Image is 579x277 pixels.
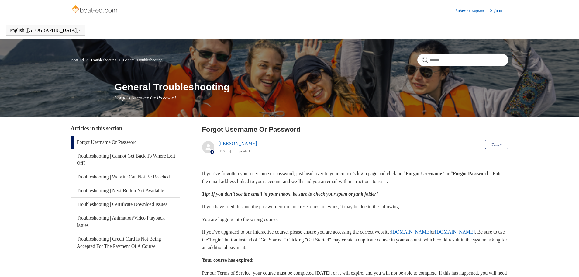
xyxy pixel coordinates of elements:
[71,149,180,170] a: Troubleshooting | Cannot Get Back To Where Left Off?
[455,8,490,14] a: Submit a request
[485,140,508,149] button: Follow Article
[219,141,257,146] a: [PERSON_NAME]
[9,28,82,33] button: English ([GEOGRAPHIC_DATA])
[117,57,162,62] li: General Troubleshooting
[85,57,117,62] li: Troubleshooting
[115,80,508,94] h1: General Troubleshooting
[115,95,176,100] span: Forgot Username Or Password
[391,229,431,234] a: [DOMAIN_NAME]
[71,198,180,211] a: Troubleshooting | Certificate Download Issues
[417,54,508,66] input: Search
[202,170,508,185] p: If you’ve forgotten your username or password, just head over to your course’s login page and cli...
[406,171,442,176] strong: Forgot Username
[71,184,180,197] a: Troubleshooting | Next Button Not Available
[202,124,508,134] h2: Forgot Username Or Password
[71,170,180,184] a: Troubleshooting | Website Can Not Be Reached
[453,171,488,176] strong: Forgot Password
[71,57,85,62] li: Boat-Ed
[123,57,163,62] a: General Troubleshooting
[490,7,508,15] a: Sign in
[71,4,119,16] img: Boat-Ed Help Center home page
[71,57,84,62] a: Boat-Ed
[71,136,180,149] a: Forgot Username Or Password
[202,191,378,196] em: Tip: If you don’t see the email in your inbox, be sure to check your spam or junk folder!
[90,57,116,62] a: Troubleshooting
[202,258,254,263] strong: Your course has expired:
[202,228,508,251] p: If you’ve upgraded to our interactive course, please ensure you are accessing the correct website...
[219,149,231,153] time: 05/20/2025, 14:58
[435,229,475,234] a: [DOMAIN_NAME]
[71,125,122,131] span: Articles in this section
[71,211,180,232] a: Troubleshooting | Animation/Video Playback Issues
[236,149,250,153] li: Updated
[71,232,180,253] a: Troubleshooting | Credit Card Is Not Being Accepted For The Payment Of A Course
[202,216,508,223] p: You are logging into the wrong course:
[202,203,508,211] p: If you have tried this and the password /username reset does not work, it may be due to the follo...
